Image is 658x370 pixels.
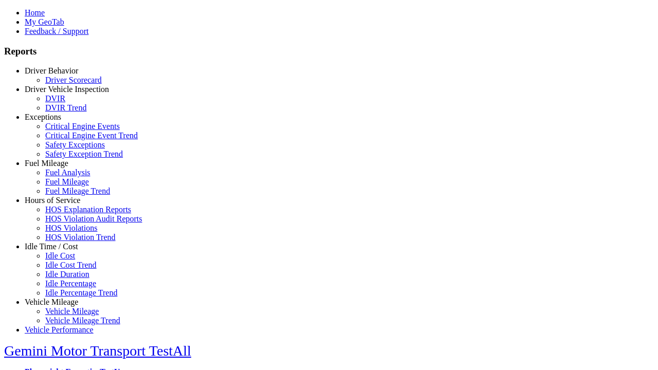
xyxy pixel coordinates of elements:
[45,177,89,186] a: Fuel Mileage
[25,196,80,205] a: Hours of Service
[45,187,110,195] a: Fuel Mileage Trend
[25,159,68,168] a: Fuel Mileage
[45,307,99,316] a: Vehicle Mileage
[45,316,120,325] a: Vehicle Mileage Trend
[45,261,97,269] a: Idle Cost Trend
[45,122,120,131] a: Critical Engine Events
[25,325,94,334] a: Vehicle Performance
[25,85,109,94] a: Driver Vehicle Inspection
[25,27,88,35] a: Feedback / Support
[45,131,138,140] a: Critical Engine Event Trend
[45,224,97,232] a: HOS Violations
[45,140,105,149] a: Safety Exceptions
[45,76,102,84] a: Driver Scorecard
[4,343,191,359] a: Gemini Motor Transport TestAll
[45,94,65,103] a: DVIR
[4,46,654,57] h3: Reports
[25,298,78,306] a: Vehicle Mileage
[45,150,123,158] a: Safety Exception Trend
[45,205,131,214] a: HOS Explanation Reports
[45,233,116,242] a: HOS Violation Trend
[25,113,61,121] a: Exceptions
[45,103,86,112] a: DVIR Trend
[45,251,75,260] a: Idle Cost
[45,270,89,279] a: Idle Duration
[45,288,117,297] a: Idle Percentage Trend
[25,242,78,251] a: Idle Time / Cost
[25,17,64,26] a: My GeoTab
[45,168,90,177] a: Fuel Analysis
[45,214,142,223] a: HOS Violation Audit Reports
[25,8,45,17] a: Home
[45,279,96,288] a: Idle Percentage
[25,66,78,75] a: Driver Behavior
